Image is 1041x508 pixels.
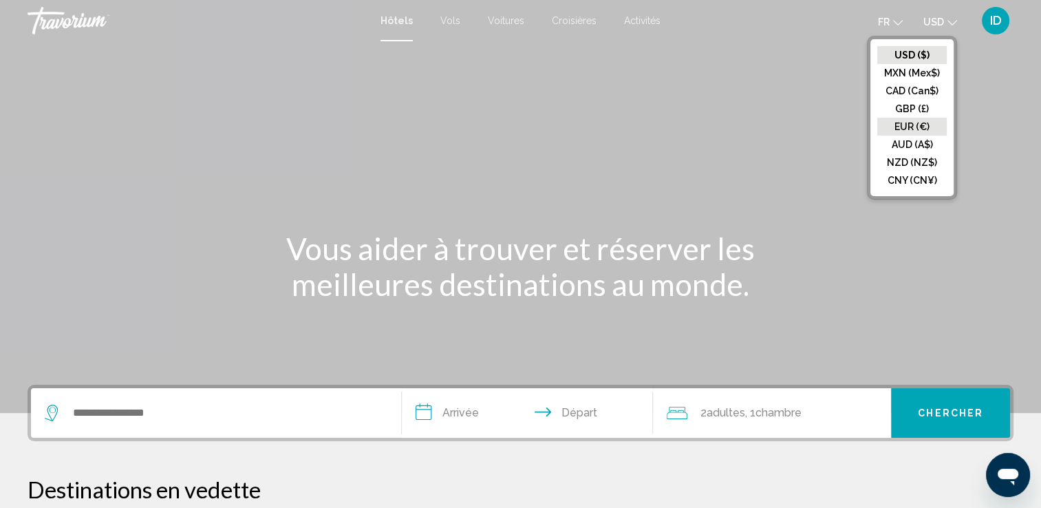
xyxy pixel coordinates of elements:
[440,15,460,26] a: Vols
[877,154,947,171] button: NZD (NZ$)
[877,46,947,64] button: USD ($)
[923,12,957,32] button: Change currency
[877,171,947,189] button: CNY (CN¥)
[624,15,661,26] a: Activités
[706,406,744,419] span: Adultes
[263,231,779,302] h1: Vous aider à trouver et réserver les meilleures destinations au monde.
[918,408,983,419] span: Chercher
[877,64,947,82] button: MXN (Mex$)
[877,118,947,136] button: EUR (€)
[488,15,524,26] a: Voitures
[402,388,654,438] button: Check in and out dates
[744,403,801,423] span: , 1
[877,100,947,118] button: GBP (£)
[986,453,1030,497] iframe: Bouton de lancement de la fenêtre de messagerie
[700,403,744,423] span: 2
[923,17,944,28] span: USD
[990,14,1002,28] span: ID
[978,6,1013,35] button: User Menu
[877,82,947,100] button: CAD (Can$)
[878,17,890,28] span: fr
[31,388,1010,438] div: Search widget
[653,388,891,438] button: Travelers: 2 adults, 0 children
[878,12,903,32] button: Change language
[28,476,1013,503] h2: Destinations en vedette
[891,388,1010,438] button: Chercher
[28,7,367,34] a: Travorium
[877,136,947,154] button: AUD (A$)
[755,406,801,419] span: Chambre
[552,15,597,26] a: Croisières
[380,15,413,26] a: Hôtels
